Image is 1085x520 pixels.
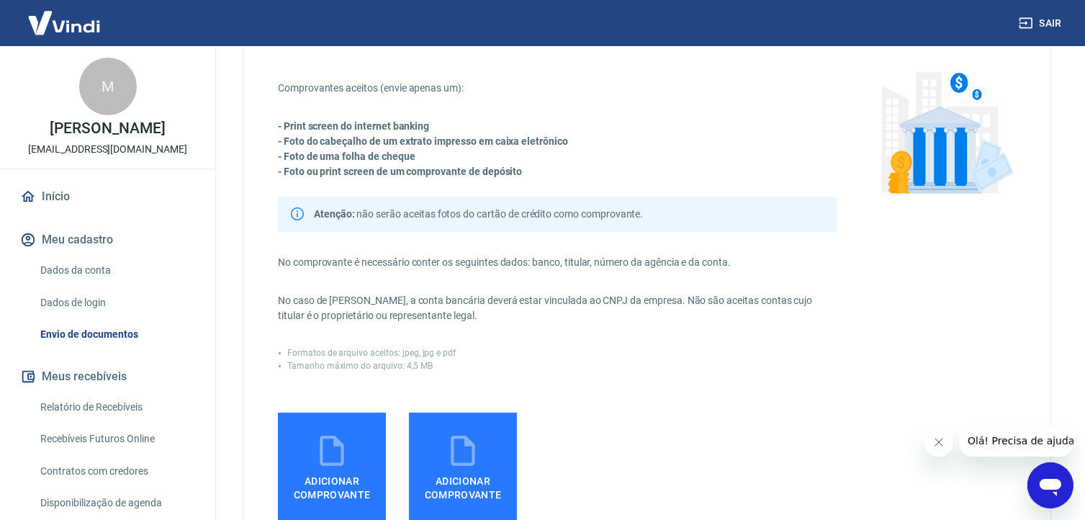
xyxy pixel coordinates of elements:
iframe: Fechar mensagem [924,428,953,457]
strong: - Print screen do internet banking [278,120,429,132]
a: Envio de documentos [35,320,198,349]
strong: - Foto do cabeçalho de um extrato impresso em caixa eletrônico [278,135,568,147]
button: Meus recebíveis [17,361,198,393]
p: No caso de [PERSON_NAME], a conta bancária deverá estar vinculada ao CNPJ da empresa. Não são ace... [278,293,837,323]
img: Vindi [17,1,111,45]
p: No comprovante é necessário conter os seguintes dados: banco, titular, número da agência e da conta. [278,255,837,270]
span: Adicionar comprovante [284,469,380,501]
p: Formatos de arquivo aceitos: jpeg, jpg e pdf [287,346,456,359]
strong: - Foto ou print screen de um comprovante de depósito [278,166,522,177]
iframe: Mensagem da empresa [959,425,1073,457]
a: Início [17,181,198,212]
img: foto-bank.95985f06fdf5fd3f43e2.png [872,58,1016,202]
button: Meu cadastro [17,224,198,256]
span: Olá! Precisa de ajuda? [9,10,121,22]
p: não serão aceitas fotos do cartão de crédito como comprovante. [314,207,643,222]
strong: - Foto de uma folha de cheque [278,151,415,162]
span: Atenção: [314,208,357,220]
p: [PERSON_NAME] [50,121,165,136]
p: Comprovantes aceitos (envie apenas um): [278,81,837,96]
button: Sair [1016,10,1068,37]
a: Recebíveis Futuros Online [35,424,198,454]
p: Tamanho máximo do arquivo: 4,5 MB [287,359,433,372]
a: Contratos com credores [35,457,198,486]
p: [EMAIL_ADDRESS][DOMAIN_NAME] [28,142,187,157]
a: Disponibilização de agenda [35,488,198,518]
a: Relatório de Recebíveis [35,393,198,422]
iframe: Botão para abrir a janela de mensagens [1027,462,1073,508]
a: Dados de login [35,288,198,318]
span: Adicionar comprovante [415,469,511,501]
div: M [79,58,137,115]
a: Dados da conta [35,256,198,285]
